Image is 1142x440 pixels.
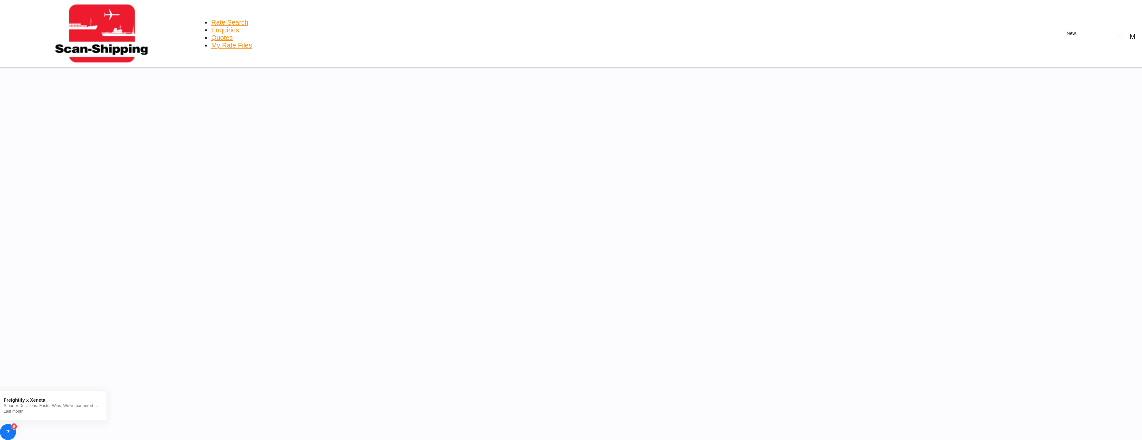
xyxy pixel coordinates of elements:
[211,34,233,41] span: Quotes
[1130,33,1135,41] div: M
[211,19,248,26] a: Rate Search
[1100,32,1108,41] span: Help
[211,42,252,49] a: My Rate Files
[1076,30,1084,38] md-icon: icon-chevron-down
[1058,31,1084,36] span: New
[211,26,239,34] a: Enquiries
[211,34,233,42] a: Quotes
[1058,30,1066,38] md-icon: icon-plus 400-fg
[1055,27,1087,41] button: icon-plus 400-fgNewicon-chevron-down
